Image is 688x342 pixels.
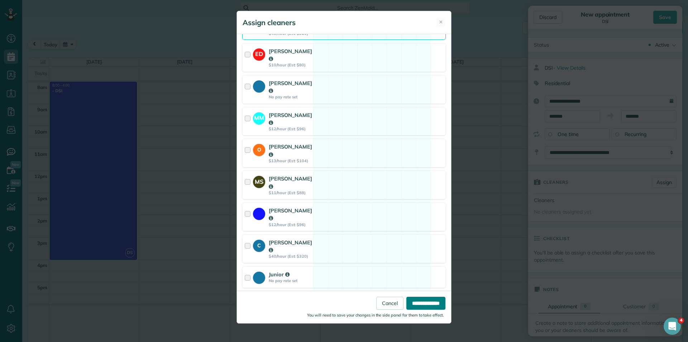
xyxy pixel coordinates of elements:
strong: No pay rate set [269,94,312,99]
strong: $10/hour (Est: $80) [269,62,312,67]
strong: $40/hour (Est: $320) [269,254,312,259]
strong: MM [253,112,265,122]
strong: $11/hour (Est: $88) [269,190,312,195]
strong: O [253,144,265,154]
strong: $12/hour (Est: $96) [269,222,312,227]
strong: ED [253,48,265,58]
strong: $13/hour (Est: $104) [269,158,312,163]
strong: C [253,240,265,249]
small: You will need to save your changes in the side panel for them to take effect. [307,313,444,318]
strong: Junior [269,271,290,278]
strong: [PERSON_NAME] [269,80,312,94]
h5: Assign cleaners [243,18,296,28]
strong: [PERSON_NAME] [269,48,312,62]
strong: [PERSON_NAME] [269,175,312,189]
strong: [PERSON_NAME] [269,239,312,253]
strong: $12/hour (Est: $96) [269,126,312,131]
strong: [PERSON_NAME] [269,112,312,126]
strong: [PERSON_NAME] [269,207,312,221]
strong: [PERSON_NAME] [269,143,312,158]
iframe: Intercom live chat [664,318,681,335]
span: ✕ [439,19,443,25]
a: Cancel [376,297,403,310]
span: 4 [678,318,684,323]
strong: MS [253,176,265,186]
strong: No pay rate set [269,278,311,283]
